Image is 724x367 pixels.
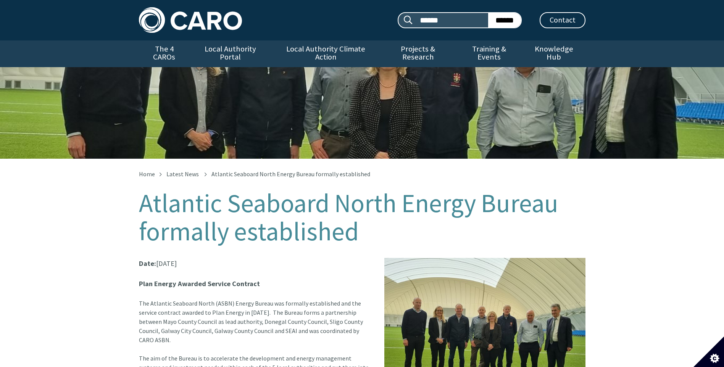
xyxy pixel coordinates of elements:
a: Home [139,170,155,178]
h1: Atlantic Seaboard North Energy Bureau formally established [139,189,585,246]
a: Projects & Research [380,40,456,67]
a: Training & Events [456,40,522,67]
strong: Plan Energy Awarded Service Contract [139,279,260,288]
span: Atlantic Seaboard North Energy Bureau formally established [211,170,370,178]
a: Contact [540,12,585,28]
a: The 4 CAROs [139,40,190,67]
a: Latest News [166,170,199,178]
strong: Date: [139,259,156,268]
p: [DATE] [139,258,585,269]
a: Local Authority Portal [190,40,271,67]
a: Local Authority Climate Action [271,40,380,67]
img: Caro logo [139,7,242,33]
button: Set cookie preferences [693,336,724,367]
a: Knowledge Hub [522,40,585,67]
